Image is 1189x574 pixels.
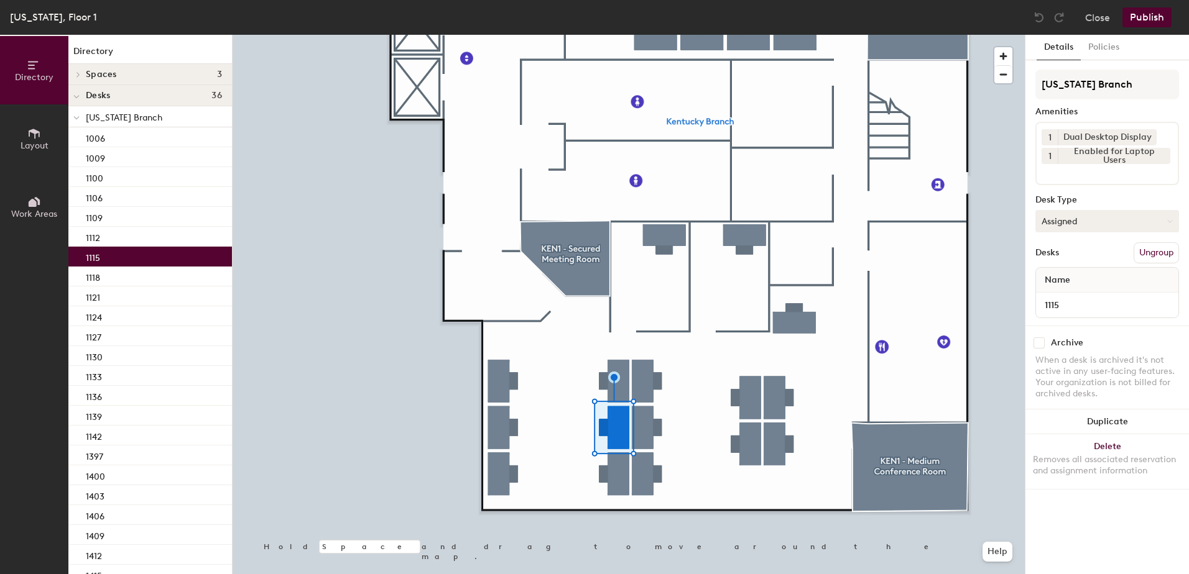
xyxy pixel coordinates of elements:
[86,468,105,482] p: 1400
[86,70,117,80] span: Spaces
[1039,296,1176,314] input: Unnamed desk
[983,542,1012,562] button: Help
[15,72,53,83] span: Directory
[86,329,101,343] p: 1127
[86,527,104,542] p: 1409
[86,348,103,363] p: 1130
[1042,148,1058,164] button: 1
[1033,11,1045,24] img: Undo
[1039,269,1076,291] span: Name
[86,368,102,383] p: 1133
[86,112,162,123] span: [US_STATE] Branch
[86,189,103,204] p: 1106
[86,309,102,323] p: 1124
[86,388,102,403] p: 1136
[1058,148,1170,164] div: Enabled for Laptop Users
[86,229,100,244] p: 1112
[1025,409,1189,434] button: Duplicate
[217,70,222,80] span: 3
[211,91,222,101] span: 36
[86,408,102,422] p: 1139
[86,269,100,283] p: 1118
[86,508,104,522] p: 1406
[86,428,102,442] p: 1142
[1051,338,1083,348] div: Archive
[1035,195,1179,205] div: Desk Type
[21,140,49,151] span: Layout
[86,150,105,164] p: 1009
[1081,35,1127,60] button: Policies
[86,249,100,263] p: 1115
[1085,7,1110,27] button: Close
[1025,434,1189,489] button: DeleteRemoves all associated reservation and assignment information
[86,547,102,562] p: 1412
[86,289,100,303] p: 1121
[1048,150,1052,163] span: 1
[1134,242,1179,263] button: Ungroup
[86,170,103,184] p: 1100
[1035,107,1179,117] div: Amenities
[86,130,105,144] p: 1006
[10,9,97,25] div: [US_STATE], Floor 1
[86,209,103,224] p: 1109
[68,45,232,64] h1: Directory
[1035,248,1059,258] div: Desks
[1048,131,1052,144] span: 1
[86,488,104,502] p: 1403
[1053,11,1065,24] img: Redo
[86,91,110,101] span: Desks
[1122,7,1172,27] button: Publish
[1058,129,1157,145] div: Dual Desktop Display
[1033,454,1182,476] div: Removes all associated reservation and assignment information
[11,209,57,219] span: Work Areas
[86,448,103,462] p: 1397
[1042,129,1058,145] button: 1
[1037,35,1081,60] button: Details
[1035,210,1179,232] button: Assigned
[1035,355,1179,399] div: When a desk is archived it's not active in any user-facing features. Your organization is not bil...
